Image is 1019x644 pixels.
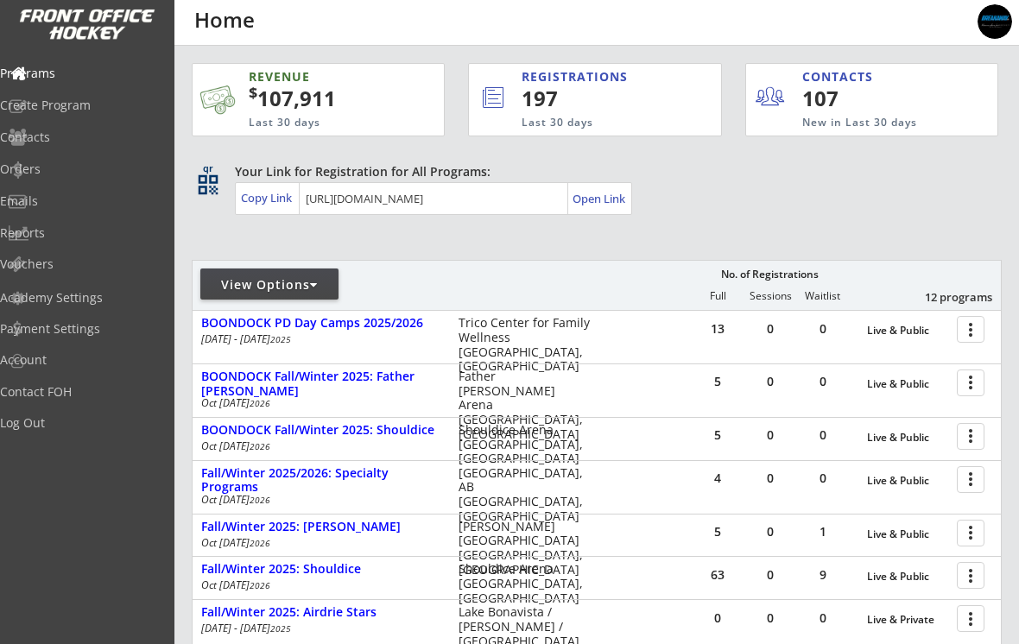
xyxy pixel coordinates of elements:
div: 5 [692,376,744,388]
div: BOONDOCK Fall/Winter 2025: Father [PERSON_NAME] [201,369,440,399]
div: New in Last 30 days [802,116,917,130]
button: more_vert [957,562,984,589]
div: 0 [797,429,849,441]
a: Open Link [573,186,627,211]
div: Copy Link [241,190,295,205]
div: Your Link for Registration for All Programs: [235,163,948,180]
div: Open Link [573,192,627,206]
div: [DATE] - [DATE] [201,334,435,344]
div: Sessions [744,290,796,302]
div: View Options [200,276,339,294]
em: 2026 [250,537,270,549]
div: 107,911 [249,84,389,113]
button: more_vert [957,369,984,396]
div: 1 [797,526,849,538]
div: Live & Public [867,325,948,337]
div: Shouldice Arena [GEOGRAPHIC_DATA], [GEOGRAPHIC_DATA] [459,562,592,605]
div: Waitlist [796,290,848,302]
em: 2026 [250,494,270,506]
div: Live & Public [867,432,948,444]
div: 0 [797,323,849,335]
div: Fall/Winter 2025/2026: Specialty Programs [201,466,440,496]
div: REVENUE [249,68,373,85]
div: Fall/Winter 2025: Airdrie Stars [201,605,440,620]
div: 4 [692,472,744,484]
div: 197 [522,84,662,113]
div: 0 [744,472,796,484]
div: Last 30 days [249,116,373,130]
div: 5 [692,526,744,538]
div: Live & Private [867,614,948,626]
div: Shouldice Arena [GEOGRAPHIC_DATA], [GEOGRAPHIC_DATA] [459,423,592,466]
div: 63 [692,569,744,581]
div: 5 [692,429,744,441]
div: Oct [DATE] [201,538,435,548]
div: [PERSON_NAME][GEOGRAPHIC_DATA] [GEOGRAPHIC_DATA], [GEOGRAPHIC_DATA] [459,520,592,578]
div: 107 [802,84,908,113]
button: more_vert [957,520,984,546]
em: 2026 [250,579,270,591]
div: 0 [744,376,796,388]
button: qr_code [195,172,221,198]
div: Live & Public [867,378,948,390]
div: 12 programs [902,289,992,305]
div: No. of Registrations [716,268,823,281]
div: 0 [744,612,796,624]
sup: $ [249,82,257,103]
div: 0 [744,569,796,581]
div: 0 [744,323,796,335]
div: Full [692,290,744,302]
button: more_vert [957,316,984,343]
div: Live & Public [867,571,948,583]
button: more_vert [957,605,984,632]
div: 0 [797,472,849,484]
div: Fall/Winter 2025: [PERSON_NAME] [201,520,440,534]
div: BOONDOCK Fall/Winter 2025: Shouldice [201,423,440,438]
div: 13 [692,323,744,335]
div: 0 [692,612,744,624]
div: 0 [797,376,849,388]
div: [GEOGRAPHIC_DATA], AB [GEOGRAPHIC_DATA], [GEOGRAPHIC_DATA] [459,466,592,524]
div: BOONDOCK PD Day Camps 2025/2026 [201,316,440,331]
div: [DATE] - [DATE] [201,623,435,634]
div: 0 [744,429,796,441]
div: Oct [DATE] [201,441,435,451]
em: 2025 [270,622,291,635]
em: 2026 [250,397,270,409]
div: CONTACTS [802,68,881,85]
div: 0 [744,526,796,538]
div: Oct [DATE] [201,495,435,505]
em: 2026 [250,440,270,452]
div: 9 [797,569,849,581]
div: Oct [DATE] [201,580,435,590]
div: Oct [DATE] [201,398,435,408]
button: more_vert [957,466,984,493]
div: Last 30 days [522,116,649,130]
div: Fall/Winter 2025: Shouldice [201,562,440,577]
div: qr [197,163,218,174]
div: 0 [797,612,849,624]
em: 2025 [270,333,291,345]
div: Live & Public [867,475,948,487]
div: Trico Center for Family Wellness [GEOGRAPHIC_DATA], [GEOGRAPHIC_DATA] [459,316,592,374]
div: REGISTRATIONS [522,68,650,85]
div: Father [PERSON_NAME] Arena [GEOGRAPHIC_DATA], [GEOGRAPHIC_DATA] [459,369,592,442]
div: Live & Public [867,528,948,540]
button: more_vert [957,423,984,450]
